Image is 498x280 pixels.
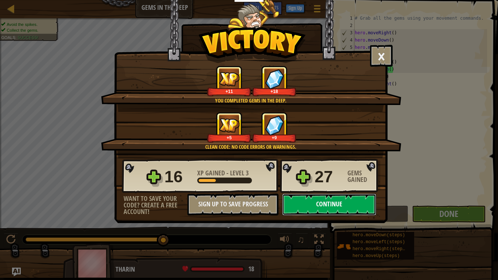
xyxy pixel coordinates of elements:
[282,194,376,215] button: Continue
[370,45,393,67] button: ×
[136,143,366,151] div: Clean code: no code errors or warnings.
[219,72,240,86] img: XP Gained
[197,170,249,176] div: -
[124,195,187,215] div: Want to save your code? Create a free account!
[315,165,343,188] div: 27
[254,89,295,94] div: +18
[209,135,250,140] div: +5
[229,168,246,178] span: Level
[198,27,306,63] img: Victory
[209,89,250,94] div: +11
[254,135,295,140] div: +9
[164,165,193,188] div: 16
[187,194,279,215] button: Sign Up to Save Progress
[265,69,284,89] img: Gems Gained
[246,168,249,178] span: 3
[347,170,380,183] div: Gems Gained
[219,118,240,132] img: XP Gained
[136,97,366,104] div: You completed Gems in the Deep.
[197,168,226,178] span: XP Gained
[265,115,284,135] img: Gems Gained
